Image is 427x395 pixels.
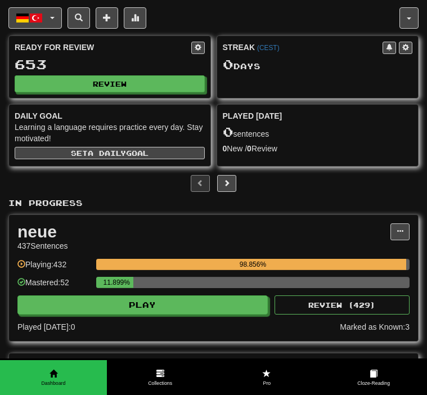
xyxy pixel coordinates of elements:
[257,44,280,52] a: (CEST)
[88,149,126,157] span: a daily
[15,57,205,71] div: 653
[17,295,268,315] button: Play
[223,124,233,140] span: 0
[107,380,214,387] span: Collections
[320,380,427,387] span: Cloze-Reading
[340,321,410,333] div: Marked as Known: 3
[15,122,205,144] div: Learning a language requires practice every day. Stay motivated!
[15,147,205,159] button: Seta dailygoal
[223,42,383,53] div: Streak
[223,125,413,140] div: sentences
[17,321,340,333] span: Played [DATE]: 0
[17,240,390,252] div: 437 Sentences
[124,7,146,29] button: More stats
[223,110,282,122] span: Played [DATE]
[214,380,321,387] span: Pro
[96,7,118,29] button: Add sentence to collection
[8,197,419,209] p: In Progress
[17,259,91,277] div: Playing: 432
[100,277,133,288] div: 11.899%
[247,144,251,153] strong: 0
[68,7,90,29] button: Search sentences
[275,295,410,315] button: Review (429)
[17,277,91,295] div: Mastered: 52
[15,75,205,92] button: Review
[17,223,390,240] div: neue
[100,259,406,270] div: 98.856%
[223,57,413,72] div: Day s
[15,110,205,122] div: Daily Goal
[223,56,233,72] span: 0
[223,143,413,154] div: New / Review
[15,42,191,53] div: Ready for Review
[223,144,227,153] strong: 0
